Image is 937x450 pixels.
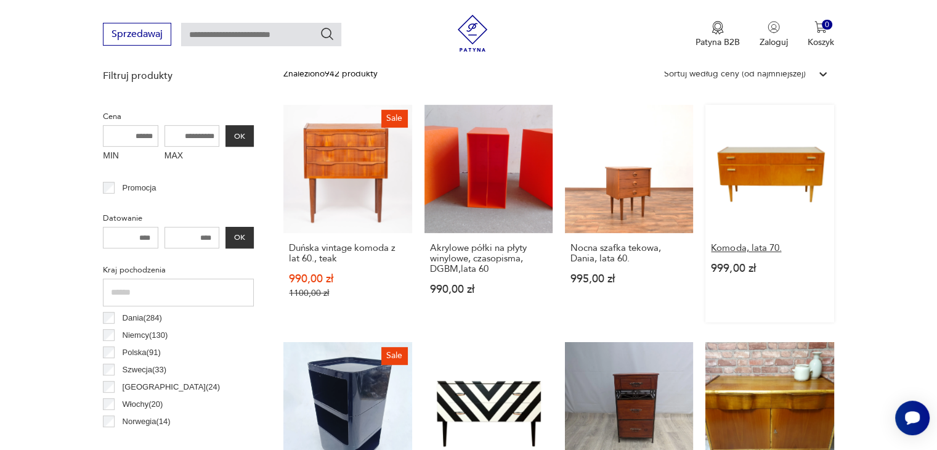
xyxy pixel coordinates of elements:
[123,181,156,195] p: Promocja
[103,147,158,166] label: MIN
[103,23,171,46] button: Sprzedawaj
[289,274,406,284] p: 990,00 zł
[454,15,491,52] img: Patyna - sklep z meblami i dekoracjami vintage
[430,284,547,295] p: 990,00 zł
[103,69,254,83] p: Filtruj produkty
[711,263,828,274] p: 999,00 zł
[123,380,220,394] p: [GEOGRAPHIC_DATA] ( 24 )
[123,432,164,446] p: Francja ( 12 )
[123,363,167,377] p: Szwecja ( 33 )
[289,243,406,264] h3: Duńska vintage komoda z lat 60., teak
[664,67,806,81] div: Sortuj według ceny (od najmniejszej)
[123,329,168,342] p: Niemcy ( 130 )
[289,288,406,298] p: 1100,00 zł
[225,125,254,147] button: OK
[283,105,412,322] a: SaleDuńska vintage komoda z lat 60., teakDuńska vintage komoda z lat 60., teak990,00 zł1100,00 zł
[808,21,834,48] button: 0Koszyk
[123,346,161,359] p: Polska ( 91 )
[164,147,220,166] label: MAX
[711,243,828,253] h3: Komoda, lata 70.
[712,21,724,35] img: Ikona medalu
[320,27,335,41] button: Szukaj
[696,36,740,48] p: Patyna B2B
[808,36,834,48] p: Koszyk
[225,227,254,248] button: OK
[103,211,254,225] p: Datowanie
[705,105,834,322] a: Komoda, lata 70.Komoda, lata 70.999,00 zł
[895,401,930,435] iframe: Smartsupp widget button
[760,21,788,48] button: Zaloguj
[283,67,378,81] div: Znaleziono 942 produkty
[822,20,832,30] div: 0
[103,263,254,277] p: Kraj pochodzenia
[103,31,171,39] a: Sprzedawaj
[123,311,162,325] p: Dania ( 284 )
[570,274,688,284] p: 995,00 zł
[696,21,740,48] a: Ikona medaluPatyna B2B
[570,243,688,264] h3: Nocna szafka tekowa, Dania, lata 60.
[760,36,788,48] p: Zaloguj
[696,21,740,48] button: Patyna B2B
[814,21,827,33] img: Ikona koszyka
[768,21,780,33] img: Ikonka użytkownika
[565,105,693,322] a: Nocna szafka tekowa, Dania, lata 60.Nocna szafka tekowa, Dania, lata 60.995,00 zł
[123,398,163,411] p: Włochy ( 20 )
[123,415,171,428] p: Norwegia ( 14 )
[424,105,553,322] a: Akrylowe półki na płyty winylowe, czasopisma, DGBM,lata 60Akrylowe półki na płyty winylowe, czaso...
[430,243,547,274] h3: Akrylowe półki na płyty winylowe, czasopisma, DGBM,lata 60
[103,110,254,123] p: Cena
